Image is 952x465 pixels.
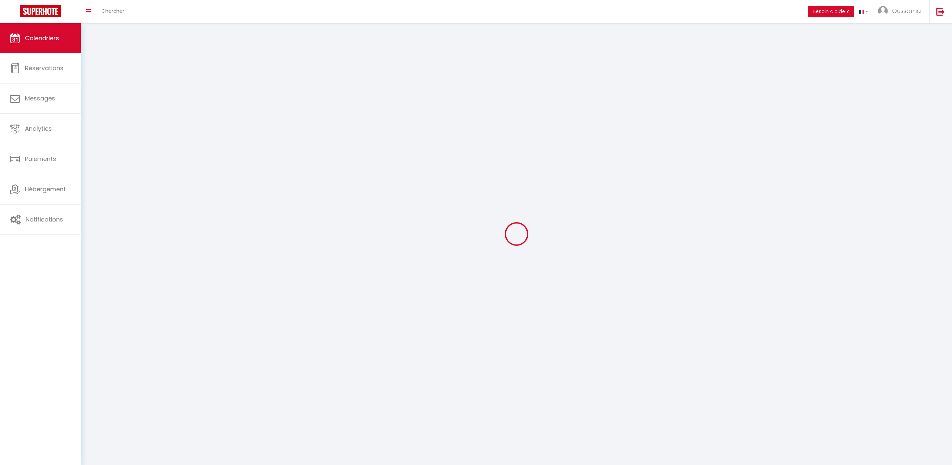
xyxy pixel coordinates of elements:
img: ... [878,6,888,16]
span: Paiements [25,155,56,163]
span: Calendriers [25,34,59,42]
span: Notifications [26,215,63,224]
img: Super Booking [20,5,61,17]
span: Chercher [101,7,124,14]
iframe: LiveChat chat widget [924,437,952,465]
span: Réservations [25,64,63,72]
span: Messages [25,94,55,102]
img: logout [936,7,945,16]
span: Analytics [25,124,52,133]
span: Oussama [892,7,921,15]
span: Hébergement [25,185,66,193]
button: Besoin d'aide ? [808,6,854,17]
